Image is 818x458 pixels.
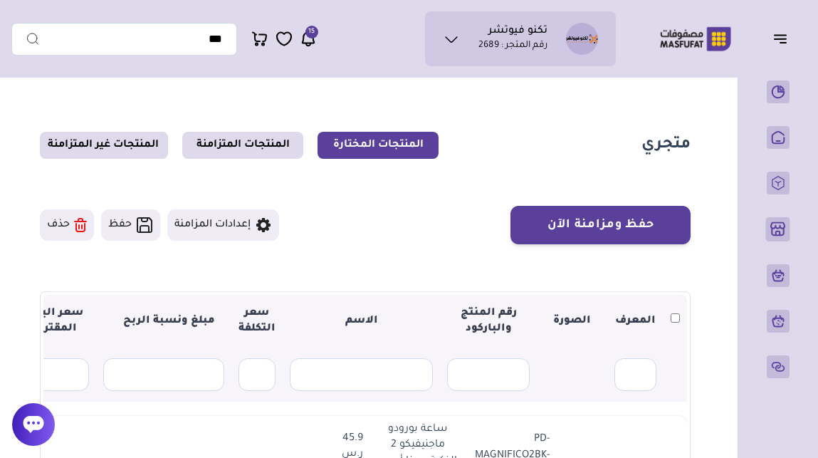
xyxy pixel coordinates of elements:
img: تكنو فيوتشر [566,23,598,55]
h1: متجري [641,135,691,156]
span: 15 [308,26,315,38]
strong: مبلغ ونسبة الربح [112,316,215,327]
strong: المعرف [615,316,656,327]
h1: تكنو فيوتشر [488,25,547,39]
strong: الصورة [553,316,591,327]
button: حفظ ومزامنة الآن [510,206,691,244]
strong: سعر البيع المقترح [29,308,83,335]
strong: الاسم [345,316,378,327]
button: إعدادات المزامنة [167,209,279,241]
a: 15 [300,30,317,48]
a: المنتجات المختارة [318,132,439,159]
p: رقم المتجر : 2689 [478,39,547,53]
a: المنتجات غير المتزامنة [40,132,168,159]
button: حذف [40,209,94,241]
button: حفظ [101,209,160,241]
img: Logo [650,25,741,53]
strong: رقم المنتج والباركود [461,308,517,335]
strong: سعر التكلفة [238,308,276,335]
a: المنتجات المتزامنة [182,132,303,159]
